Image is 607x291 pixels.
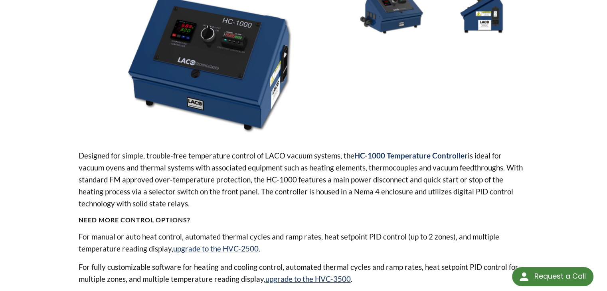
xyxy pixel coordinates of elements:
[518,270,530,283] img: round button
[512,267,593,286] div: Request a Call
[79,216,529,224] h4: Need more Control options?
[173,244,259,253] a: upgrade to the HVC-2500
[265,274,351,283] a: upgrade to the HVC-3500
[354,151,468,160] strong: HC-1000 Temperature Controller
[79,261,529,285] p: For fully customizable software for heating and cooling control, automated thermal cycles and ram...
[79,231,529,255] p: For manual or auto heat control, automated thermal cycles and ramp rates, heat setpoint PID contr...
[534,267,585,285] div: Request a Call
[79,150,529,210] p: Designed for simple, trouble-free temperature control of LACO vacuum systems, the is ideal for va...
